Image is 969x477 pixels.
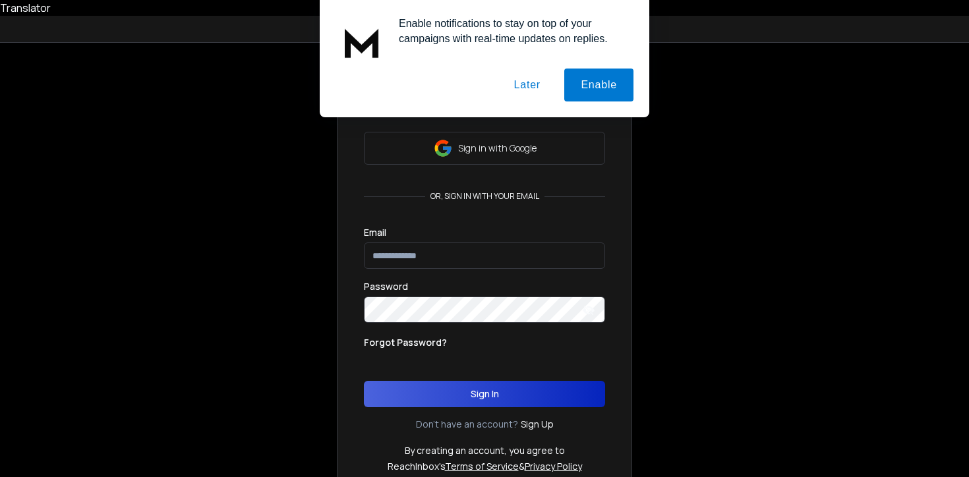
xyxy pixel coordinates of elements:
[564,69,633,101] button: Enable
[388,460,582,473] p: ReachInbox's &
[521,418,554,431] a: Sign Up
[425,191,544,202] p: or, sign in with your email
[364,282,408,291] label: Password
[497,69,556,101] button: Later
[416,418,518,431] p: Don't have an account?
[364,228,386,237] label: Email
[336,16,388,69] img: notification icon
[525,460,582,472] a: Privacy Policy
[364,336,447,349] p: Forgot Password?
[364,132,605,165] button: Sign in with Google
[458,142,537,155] p: Sign in with Google
[388,16,633,46] div: Enable notifications to stay on top of your campaigns with real-time updates on replies.
[364,381,605,407] button: Sign In
[445,460,519,472] a: Terms of Service
[405,444,565,457] p: By creating an account, you agree to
